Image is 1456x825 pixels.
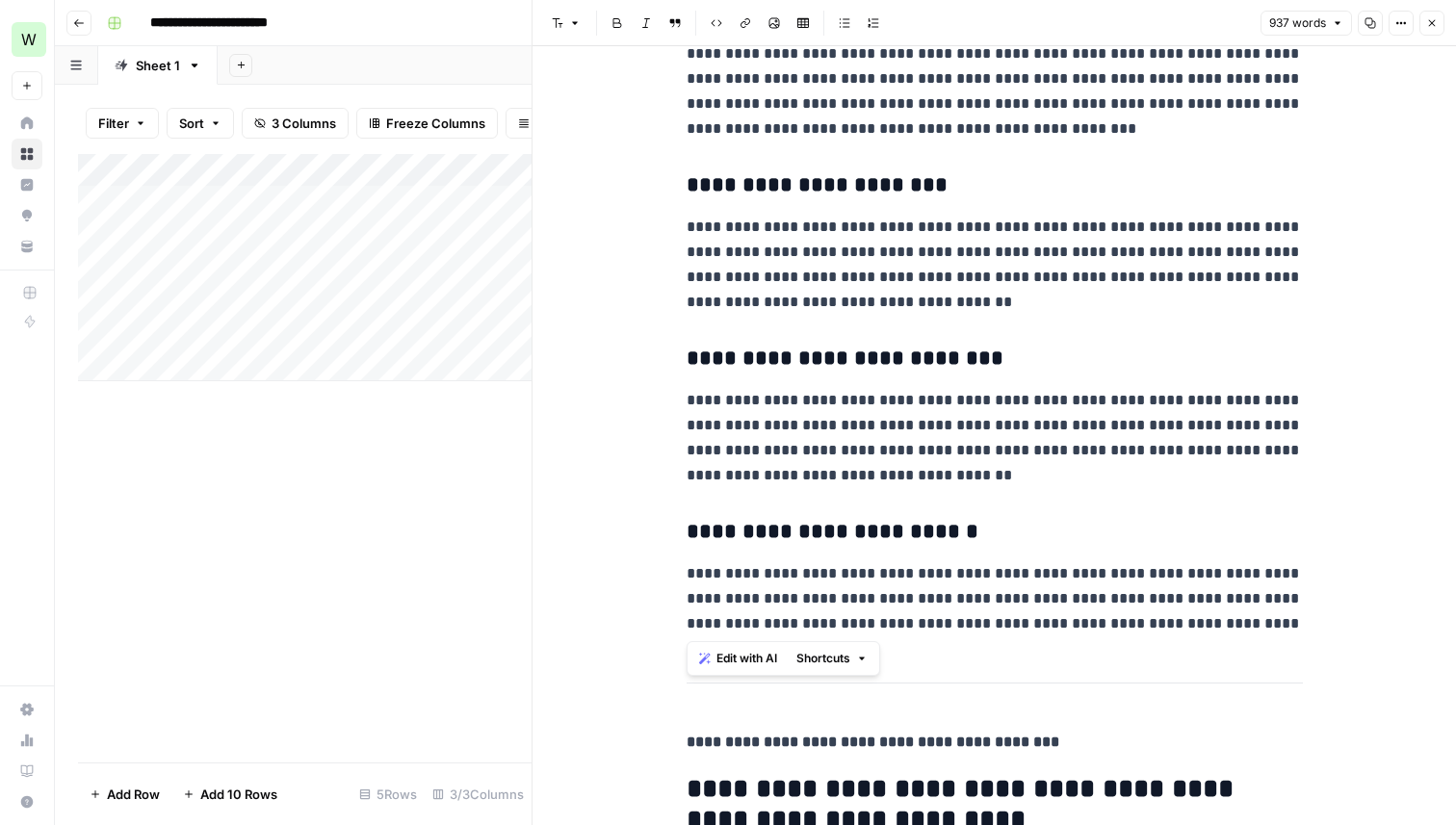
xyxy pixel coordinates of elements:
[12,200,42,231] a: Opportunities
[167,108,234,139] button: Sort
[1269,14,1326,32] span: 937 words
[78,779,171,810] button: Add Row
[86,108,159,139] button: Filter
[425,779,532,810] div: 3/3 Columns
[242,108,349,139] button: 3 Columns
[12,231,42,262] a: Your Data
[12,169,42,200] a: Insights
[200,785,277,804] span: Add 10 Rows
[179,114,204,133] span: Sort
[171,779,289,810] button: Add 10 Rows
[12,15,42,64] button: Workspace: Workspace1
[107,785,160,804] span: Add Row
[21,28,37,51] span: W
[12,725,42,756] a: Usage
[12,756,42,786] a: Learning Hub
[272,114,336,133] span: 3 Columns
[691,646,785,671] button: Edit with AI
[12,786,42,817] button: Help + Support
[12,694,42,725] a: Settings
[716,650,777,667] span: Edit with AI
[12,108,42,139] a: Home
[136,56,180,75] div: Sheet 1
[98,114,129,133] span: Filter
[98,46,218,85] a: Sheet 1
[351,779,425,810] div: 5 Rows
[356,108,498,139] button: Freeze Columns
[12,139,42,169] a: Browse
[796,650,850,667] span: Shortcuts
[789,646,875,671] button: Shortcuts
[1261,11,1352,36] button: 937 words
[386,114,485,133] span: Freeze Columns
